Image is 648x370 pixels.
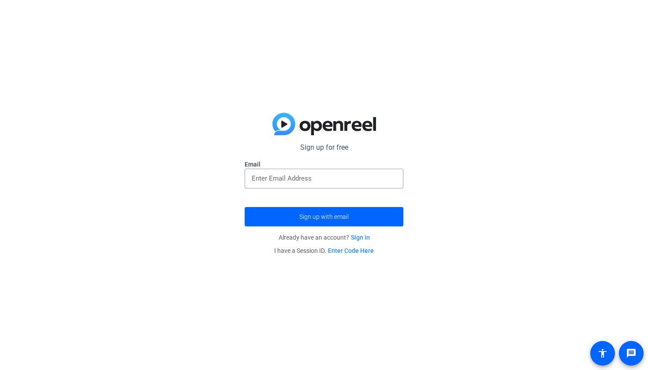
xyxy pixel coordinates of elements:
span: I have a Session ID. [274,247,374,254]
button: Sign up with email [245,207,403,226]
span: Already have an account? [279,234,370,241]
label: Email [245,160,403,169]
mat-icon: message [626,348,637,359]
mat-icon: accessibility [597,348,608,359]
a: Sign in [351,234,370,241]
a: Enter Code Here [328,247,374,254]
img: blue-gradient.svg [272,113,376,136]
p: Sign up for free [245,142,403,153]
input: Enter Email Address [252,173,396,184]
